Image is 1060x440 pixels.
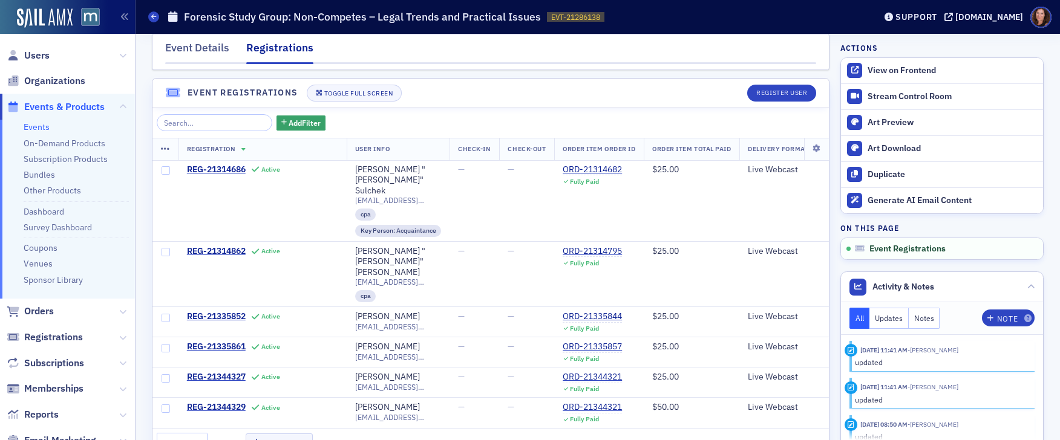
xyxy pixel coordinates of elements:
[24,242,57,253] a: Coupons
[355,209,376,221] div: cpa
[261,373,280,381] div: Active
[563,311,622,322] a: ORD-21335844
[869,308,909,329] button: Updates
[24,100,105,114] span: Events & Products
[24,121,50,132] a: Events
[7,49,50,62] a: Users
[860,420,908,429] time: 9/9/2025 08:50 AM
[748,164,808,175] div: Live Webcast
[355,372,420,383] a: [PERSON_NAME]
[982,309,1035,326] button: Note
[184,10,541,24] h1: Forensic Study Group: Non-Competes – Legal Trends and Practical Issues
[652,164,679,175] span: $25.00
[261,343,280,351] div: Active
[570,415,599,423] div: Fully Paid
[868,169,1037,180] div: Duplicate
[355,246,442,278] a: [PERSON_NAME] "[PERSON_NAME]" [PERSON_NAME]
[17,8,73,28] img: SailAMX
[458,144,491,153] span: Check-In
[508,341,514,352] span: —
[845,344,857,357] div: Update
[24,154,108,164] a: Subscription Products
[872,280,934,293] span: Activity & Notes
[845,418,857,431] div: Update
[355,322,442,331] span: [EMAIL_ADDRESS][DOMAIN_NAME]
[7,74,85,88] a: Organizations
[355,164,442,196] div: [PERSON_NAME] "[PERSON_NAME]" Sulchek
[563,402,622,413] a: ORD-21344321
[652,371,679,382] span: $25.00
[652,245,679,256] span: $25.00
[7,331,83,344] a: Registrations
[748,341,808,352] div: Live Webcast
[955,11,1023,22] div: [DOMAIN_NAME]
[261,312,280,320] div: Active
[355,277,442,286] span: [EMAIL_ADDRESS][DOMAIN_NAME]
[563,372,622,383] a: ORD-21344321
[868,195,1037,206] div: Generate AI Email Content
[187,144,235,153] span: Registration
[187,164,246,175] span: REG-21314686
[7,382,83,395] a: Memberships
[24,258,53,269] a: Venues
[355,290,376,302] div: cpa
[7,408,59,421] a: Reports
[563,341,622,352] div: ORD-21335857
[748,246,808,257] div: Live Webcast
[307,85,402,102] button: Toggle Full Screen
[895,11,937,22] div: Support
[563,164,622,175] div: ORD-21314682
[458,245,465,256] span: —
[1030,7,1052,28] span: Profile
[24,74,85,88] span: Organizations
[24,169,55,180] a: Bundles
[355,311,420,322] div: [PERSON_NAME]
[508,245,514,256] span: —
[841,187,1043,213] button: Generate AI Email Content
[563,246,622,257] a: ORD-21314795
[187,372,338,383] a: REG-21344327Active
[652,401,679,412] span: $50.00
[289,117,321,128] span: Add Filter
[7,100,105,114] a: Events & Products
[652,341,679,352] span: $25.00
[355,341,420,352] div: [PERSON_NAME]
[508,164,514,175] span: —
[860,383,908,391] time: 9/9/2025 11:41 AM
[355,402,420,413] a: [PERSON_NAME]
[187,246,338,257] a: REG-21314862Active
[908,346,958,354] span: Kelly Brown
[845,381,857,394] div: Update
[187,372,246,383] span: REG-21344327
[458,371,465,382] span: —
[187,246,246,257] span: REG-21314862
[570,178,599,186] div: Fully Paid
[187,311,338,322] a: REG-21335852Active
[868,91,1037,102] div: Stream Control Room
[324,90,393,97] div: Toggle Full Screen
[188,86,298,99] h4: Event Registrations
[24,274,83,285] a: Sponsor Library
[261,166,280,173] div: Active
[508,371,514,382] span: —
[944,13,1027,21] button: [DOMAIN_NAME]
[869,244,946,254] span: Event Registrations
[860,346,908,354] time: 9/9/2025 11:41 AM
[841,58,1043,83] a: View on Frontend
[187,341,246,352] span: REG-21335861
[187,341,338,352] a: REG-21335861Active
[909,308,940,329] button: Notes
[24,408,59,421] span: Reports
[841,161,1043,187] button: Duplicate
[508,311,514,322] span: —
[840,222,1044,233] h4: On this page
[24,222,92,233] a: Survey Dashboard
[868,117,1037,128] div: Art Preview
